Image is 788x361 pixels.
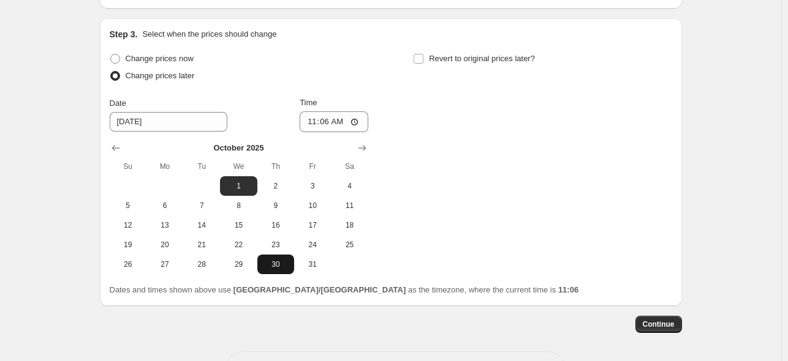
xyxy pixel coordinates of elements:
span: 9 [262,201,289,210]
span: 15 [225,220,252,230]
span: Time [300,98,317,107]
button: Tuesday October 14 2025 [183,215,220,235]
span: 3 [299,181,326,191]
button: Monday October 6 2025 [146,196,183,215]
button: Friday October 10 2025 [294,196,331,215]
span: 16 [262,220,289,230]
p: Select when the prices should change [142,28,276,40]
button: Continue [635,316,682,333]
span: 2 [262,181,289,191]
button: Tuesday October 21 2025 [183,235,220,255]
input: 12:00 [300,111,368,132]
button: Wednesday October 29 2025 [220,255,257,274]
span: 24 [299,240,326,250]
span: 17 [299,220,326,230]
button: Thursday October 16 2025 [257,215,294,235]
span: 21 [188,240,215,250]
button: Friday October 17 2025 [294,215,331,235]
button: Friday October 24 2025 [294,235,331,255]
span: 6 [151,201,178,210]
button: Thursday October 2 2025 [257,176,294,196]
button: Thursday October 30 2025 [257,255,294,274]
h2: Step 3. [110,28,138,40]
button: Saturday October 18 2025 [331,215,368,235]
button: Tuesday October 7 2025 [183,196,220,215]
span: 12 [115,220,142,230]
span: 26 [115,259,142,269]
span: 1 [225,181,252,191]
b: 11:06 [558,285,578,294]
span: Th [262,162,289,171]
span: 10 [299,201,326,210]
span: We [225,162,252,171]
button: Sunday October 19 2025 [110,235,146,255]
span: 7 [188,201,215,210]
button: Wednesday October 8 2025 [220,196,257,215]
span: Tu [188,162,215,171]
th: Saturday [331,157,368,176]
button: Show previous month, September 2025 [107,140,124,157]
button: Show next month, November 2025 [354,140,371,157]
button: Wednesday October 22 2025 [220,235,257,255]
span: Date [110,99,126,108]
span: 23 [262,240,289,250]
button: Sunday October 5 2025 [110,196,146,215]
button: Friday October 3 2025 [294,176,331,196]
th: Tuesday [183,157,220,176]
th: Thursday [257,157,294,176]
span: 25 [336,240,363,250]
button: Wednesday October 15 2025 [220,215,257,235]
span: 30 [262,259,289,269]
span: Revert to original prices later? [429,54,535,63]
span: 29 [225,259,252,269]
span: Sa [336,162,363,171]
span: 20 [151,240,178,250]
button: Sunday October 12 2025 [110,215,146,235]
span: 28 [188,259,215,269]
button: Saturday October 4 2025 [331,176,368,196]
button: Sunday October 26 2025 [110,255,146,274]
span: 27 [151,259,178,269]
button: Thursday October 9 2025 [257,196,294,215]
th: Friday [294,157,331,176]
button: Monday October 27 2025 [146,255,183,274]
span: Continue [643,319,675,329]
button: Friday October 31 2025 [294,255,331,274]
th: Wednesday [220,157,257,176]
span: 19 [115,240,142,250]
span: 4 [336,181,363,191]
th: Monday [146,157,183,176]
b: [GEOGRAPHIC_DATA]/[GEOGRAPHIC_DATA] [233,285,406,294]
button: Tuesday October 28 2025 [183,255,220,274]
span: 31 [299,259,326,269]
button: Thursday October 23 2025 [257,235,294,255]
button: Wednesday October 1 2025 [220,176,257,196]
span: 11 [336,201,363,210]
span: Change prices later [126,71,195,80]
span: 18 [336,220,363,230]
button: Saturday October 11 2025 [331,196,368,215]
button: Monday October 13 2025 [146,215,183,235]
span: 14 [188,220,215,230]
button: Monday October 20 2025 [146,235,183,255]
span: 5 [115,201,142,210]
span: 22 [225,240,252,250]
span: Dates and times shown above use as the timezone, where the current time is [110,285,579,294]
span: Change prices now [126,54,194,63]
button: Saturday October 25 2025 [331,235,368,255]
span: Mo [151,162,178,171]
span: 13 [151,220,178,230]
span: 8 [225,201,252,210]
input: 9/30/2025 [110,112,227,132]
span: Fr [299,162,326,171]
span: Su [115,162,142,171]
th: Sunday [110,157,146,176]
